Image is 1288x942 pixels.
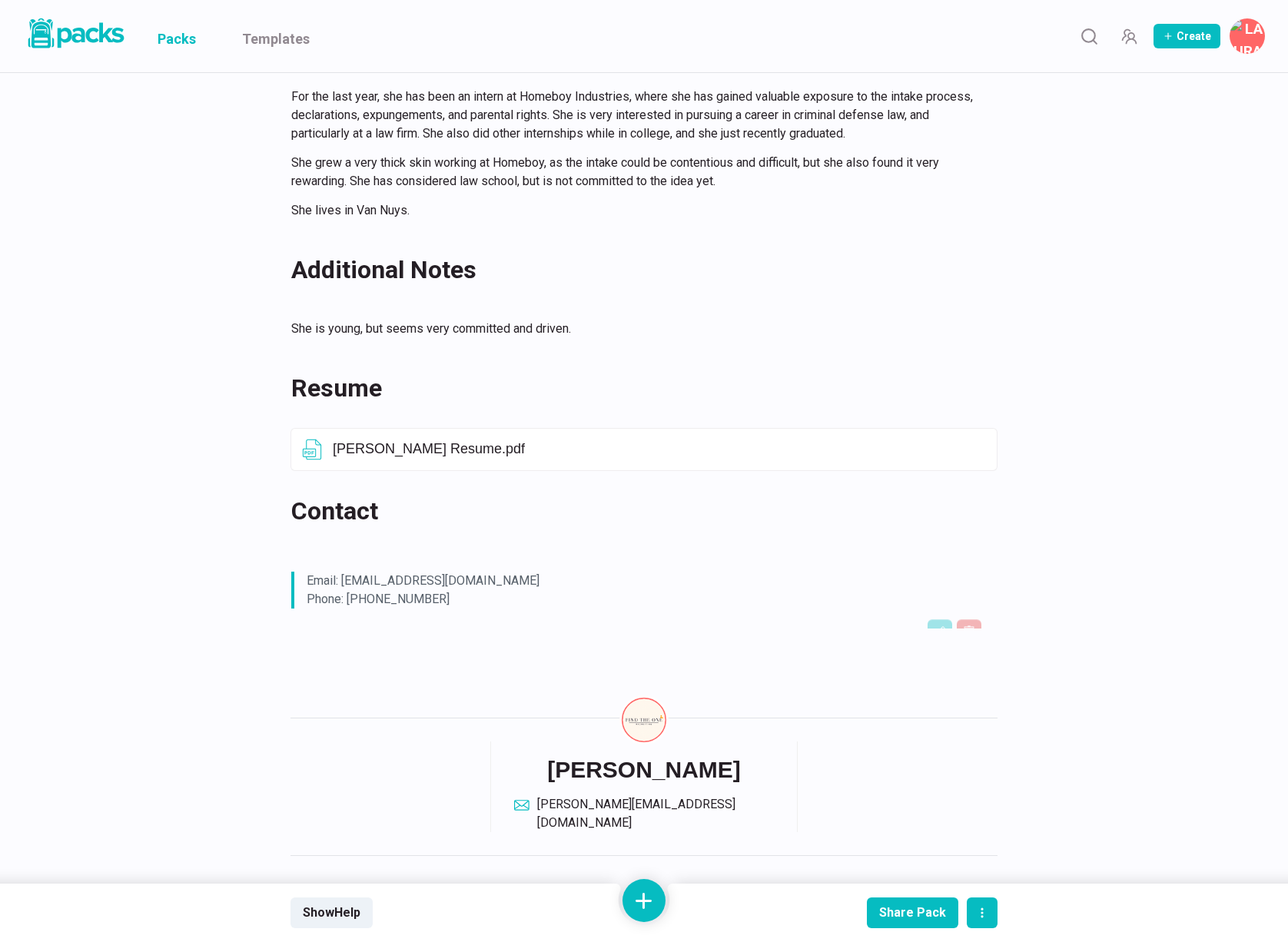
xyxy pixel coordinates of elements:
h6: [PERSON_NAME] [547,756,741,784]
div: [PERSON_NAME][EMAIL_ADDRESS][DOMAIN_NAME] [537,795,774,832]
p: She grew a very thick skin working at Homeboy, as the intake could be contentious and difficult, ... [291,154,978,191]
p: [PERSON_NAME] Resume.pdf [333,441,988,458]
a: Packs logo [23,15,127,57]
img: Laura Carter [622,698,666,742]
img: Packs logo [23,15,127,51]
p: Email: [EMAIL_ADDRESS][DOMAIN_NAME] Phone: [PHONE_NUMBER] [307,572,966,609]
h2: Contact [291,493,978,529]
p: She lives in Van Nuys. [291,201,978,220]
h2: Additional Notes [291,251,978,288]
button: actions [967,897,998,928]
button: Delete asset [957,619,981,644]
h2: Resume [291,370,978,406]
a: email [514,795,774,832]
button: ShowHelp [290,897,373,928]
button: Laura Carter [1230,18,1265,54]
p: She is young, but seems very committed and driven. [291,320,978,338]
button: Edit asset [928,619,952,644]
button: Create Pack [1154,24,1220,48]
button: Share Pack [867,897,958,928]
div: Share Pack [879,905,946,920]
p: For the last year, she has been an intern at Homeboy Industries, where she has gained valuable ex... [291,88,978,143]
button: Search [1074,21,1104,51]
button: Manage Team Invites [1114,21,1144,51]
